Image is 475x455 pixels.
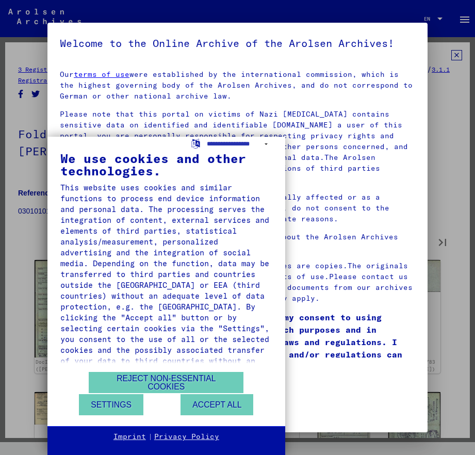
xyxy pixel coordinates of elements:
button: Settings [79,394,143,415]
button: Reject non-essential cookies [89,372,243,393]
a: Imprint [113,432,146,442]
button: Accept all [181,394,253,415]
div: This website uses cookies and similar functions to process end device information and personal da... [60,182,272,377]
div: We use cookies and other technologies. [60,152,272,177]
a: Privacy Policy [154,432,219,442]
